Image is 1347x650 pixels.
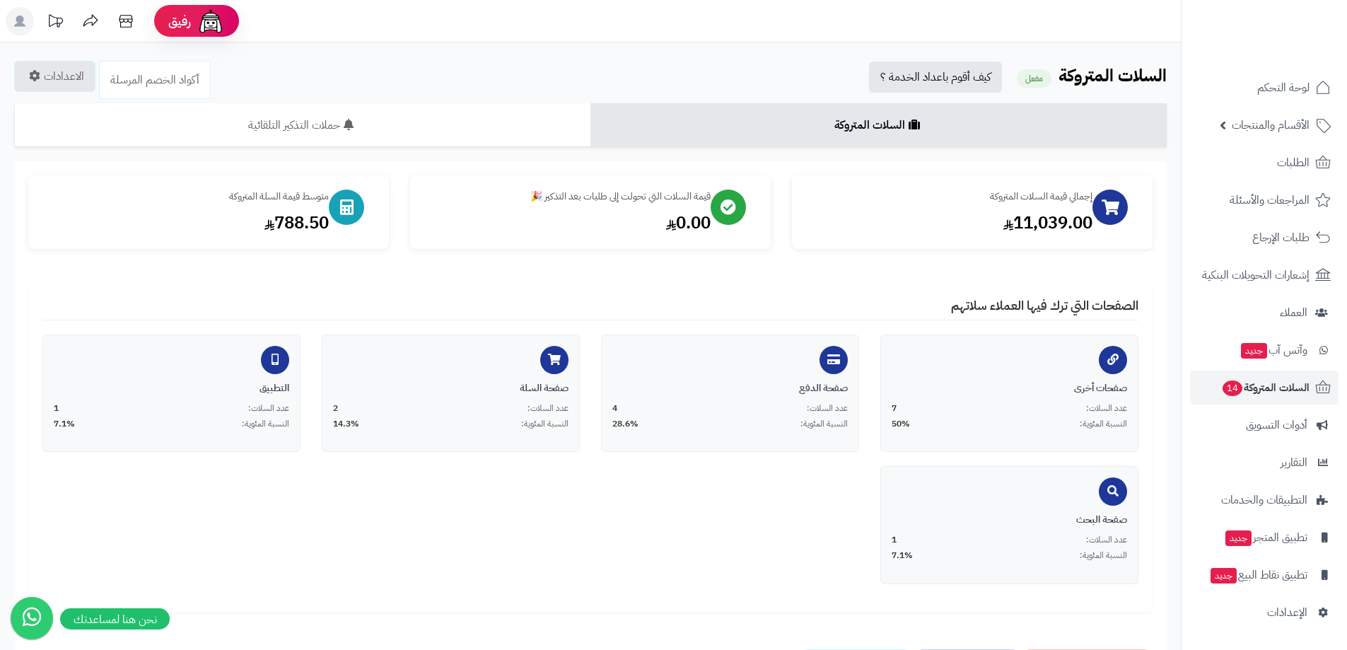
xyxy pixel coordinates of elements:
[1190,71,1339,105] a: لوحة التحكم
[892,402,897,414] span: 7
[1190,333,1339,367] a: وآتس آبجديد
[1086,534,1127,546] span: عدد السلات:
[869,62,1002,93] a: كيف أقوم باعداد الخدمة ؟
[99,61,211,99] a: أكواد الخصم المرسلة
[42,190,329,204] div: متوسط قيمة السلة المتروكة
[612,418,638,430] span: 28.6%
[1251,29,1334,59] img: logo-2.png
[333,402,338,414] span: 2
[807,402,848,414] span: عدد السلات:
[1221,490,1307,510] span: التطبيقات والخدمات
[42,298,1138,320] h4: الصفحات التي ترك فيها العملاء سلاتهم
[1190,521,1339,555] a: تطبيق المتجرجديد
[1190,296,1339,330] a: العملاء
[333,418,359,430] span: 14.3%
[14,103,590,147] a: حملات التذكير التلقائية
[1211,568,1237,584] span: جديد
[42,211,329,235] div: 788.50
[521,418,568,430] span: النسبة المئوية:
[1277,153,1310,173] span: الطلبات
[14,61,95,92] a: الاعدادات
[1240,340,1307,360] span: وآتس آب
[54,381,289,395] div: التطبيق
[1017,69,1051,88] small: مفعل
[1190,371,1339,405] a: السلات المتروكة14
[892,418,910,430] span: 50%
[1086,402,1127,414] span: عدد السلات:
[612,381,848,395] div: صفحة الدفع
[168,13,191,30] span: رفيق
[1190,483,1339,517] a: التطبيقات والخدمات
[54,418,75,430] span: 7.1%
[1267,603,1307,622] span: الإعدادات
[333,381,568,395] div: صفحة السلة
[590,103,1167,147] a: السلات المتروكة
[1190,558,1339,592] a: تطبيق نقاط البيعجديد
[1280,303,1307,323] span: العملاء
[800,418,848,430] span: النسبة المئوية:
[806,190,1092,204] div: إجمالي قيمة السلات المتروكة
[892,381,1127,395] div: صفحات أخرى
[527,402,568,414] span: عدد السلات:
[1190,221,1339,255] a: طلبات الإرجاع
[1202,265,1310,285] span: إشعارات التحويلات البنكية
[1059,63,1167,88] b: السلات المتروكة
[54,402,59,414] span: 1
[197,7,225,35] img: ai-face.png
[248,402,289,414] span: عدد السلات:
[1190,596,1339,629] a: الإعدادات
[1281,453,1307,472] span: التقارير
[892,534,897,546] span: 1
[1209,565,1307,585] span: تطبيق نقاط البيع
[1221,378,1310,397] span: السلات المتروكة
[1190,446,1339,480] a: التقارير
[1190,146,1339,180] a: الطلبات
[1224,528,1307,547] span: تطبيق المتجر
[1225,530,1252,546] span: جديد
[242,418,289,430] span: النسبة المئوية:
[1246,415,1307,435] span: أدوات التسويق
[1241,343,1267,359] span: جديد
[1257,78,1310,98] span: لوحة التحكم
[612,402,617,414] span: 4
[1230,190,1310,210] span: المراجعات والأسئلة
[892,513,1127,527] div: صفحة البحث
[1222,381,1242,397] span: 14
[424,211,711,235] div: 0.00
[892,550,913,562] span: 7.1%
[1080,550,1127,562] span: النسبة المئوية:
[806,211,1092,235] div: 11,039.00
[37,7,73,39] a: تحديثات المنصة
[1190,258,1339,292] a: إشعارات التحويلات البنكية
[1080,418,1127,430] span: النسبة المئوية:
[1190,408,1339,442] a: أدوات التسويق
[424,190,711,204] div: قيمة السلات التي تحولت إلى طلبات بعد التذكير 🎉
[1232,115,1310,135] span: الأقسام والمنتجات
[1252,228,1310,248] span: طلبات الإرجاع
[1190,183,1339,217] a: المراجعات والأسئلة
